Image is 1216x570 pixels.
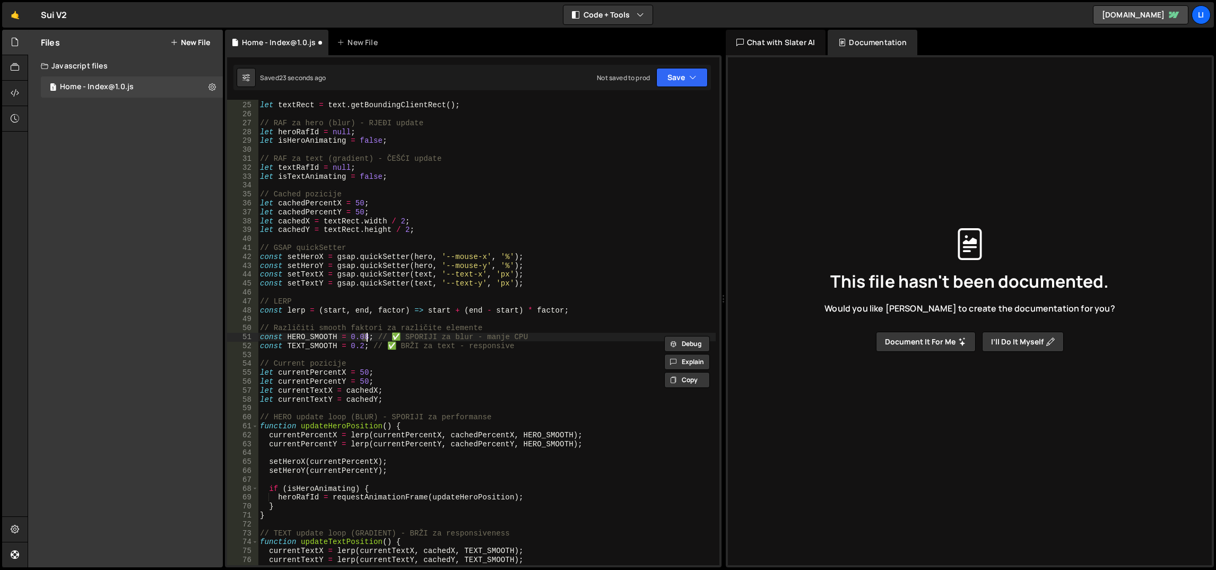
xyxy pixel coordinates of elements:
div: 48 [227,306,258,315]
div: 29 [227,136,258,145]
div: 31 [227,154,258,163]
div: 64 [227,448,258,457]
div: 32 [227,163,258,172]
a: [DOMAIN_NAME] [1093,5,1188,24]
div: 34 [227,181,258,190]
div: 27 [227,119,258,128]
div: 75 [227,547,258,556]
div: 25 [227,101,258,110]
div: 56 [227,377,258,386]
div: 36 [227,199,258,208]
div: 76 [227,556,258,565]
div: 74 [227,538,258,547]
div: 50 [227,324,258,333]
div: 65 [227,457,258,467]
div: 63 [227,440,258,449]
div: Javascript files [28,55,223,76]
div: 42 [227,253,258,262]
div: 73 [227,529,258,538]
div: 68 [227,485,258,494]
div: Chat with Slater AI [726,30,826,55]
div: 67 [227,476,258,485]
div: Not saved to prod [597,73,650,82]
div: 70 [227,502,258,511]
button: I’ll do it myself [982,332,1064,352]
div: 44 [227,270,258,279]
div: New File [337,37,381,48]
div: 57 [227,386,258,395]
div: 33 [227,172,258,182]
div: 17378/48381.js [41,76,223,98]
div: 40 [227,235,258,244]
div: Saved [260,73,326,82]
button: Explain [664,354,710,370]
div: 52 [227,342,258,351]
div: 62 [227,431,258,440]
h2: Files [41,37,60,48]
div: 66 [227,467,258,476]
div: 38 [227,217,258,226]
div: 26 [227,110,258,119]
div: 71 [227,511,258,520]
div: 47 [227,297,258,306]
a: 🤙 [2,2,28,28]
div: 59 [227,404,258,413]
button: Code + Tools [563,5,653,24]
div: 53 [227,351,258,360]
div: 60 [227,413,258,422]
div: 51 [227,333,258,342]
div: 72 [227,520,258,529]
span: 1 [50,84,56,92]
button: Copy [664,372,710,388]
div: 37 [227,208,258,217]
div: 46 [227,288,258,297]
div: 54 [227,359,258,368]
div: Documentation [828,30,917,55]
div: 41 [227,244,258,253]
div: Sui V2 [41,8,67,21]
div: 69 [227,493,258,502]
div: Home - Index@1.0.js [60,82,134,92]
span: Would you like [PERSON_NAME] to create the documentation for you? [824,303,1115,314]
button: New File [170,38,210,47]
a: Li [1192,5,1211,24]
div: 55 [227,368,258,377]
div: Home - Index@1.0.js [242,37,316,48]
button: Save [656,68,708,87]
div: 30 [227,145,258,154]
div: 39 [227,226,258,235]
div: 58 [227,395,258,404]
div: 61 [227,422,258,431]
div: 35 [227,190,258,199]
div: 45 [227,279,258,288]
span: This file hasn't been documented. [830,273,1109,290]
div: 43 [227,262,258,271]
button: Debug [664,336,710,352]
div: 28 [227,128,258,137]
div: 23 seconds ago [279,73,326,82]
button: Document it for me [876,332,976,352]
div: 49 [227,315,258,324]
